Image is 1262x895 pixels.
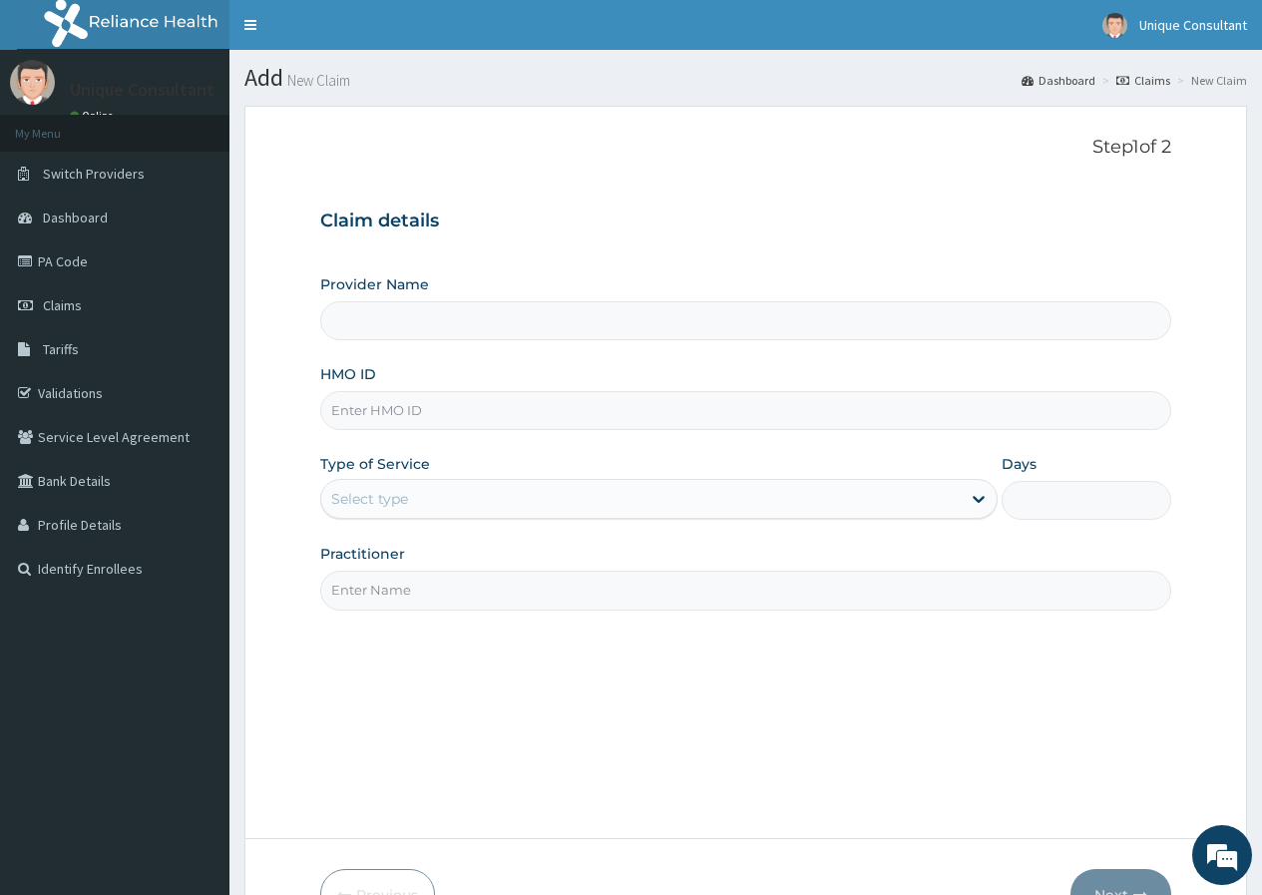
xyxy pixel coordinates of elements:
[320,391,1171,430] input: Enter HMO ID
[320,544,405,564] label: Practitioner
[70,109,118,123] a: Online
[43,209,108,226] span: Dashboard
[43,340,79,358] span: Tariffs
[320,454,430,474] label: Type of Service
[1172,72,1247,89] li: New Claim
[320,137,1171,159] p: Step 1 of 2
[320,364,376,384] label: HMO ID
[1139,16,1247,34] span: Unique Consultant
[1022,72,1095,89] a: Dashboard
[10,60,55,105] img: User Image
[70,81,214,99] p: Unique Consultant
[320,274,429,294] label: Provider Name
[283,73,350,88] small: New Claim
[43,165,145,183] span: Switch Providers
[1002,454,1037,474] label: Days
[320,571,1171,610] input: Enter Name
[1116,72,1170,89] a: Claims
[320,211,1171,232] h3: Claim details
[331,489,408,509] div: Select type
[1102,13,1127,38] img: User Image
[43,296,82,314] span: Claims
[244,65,1247,91] h1: Add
